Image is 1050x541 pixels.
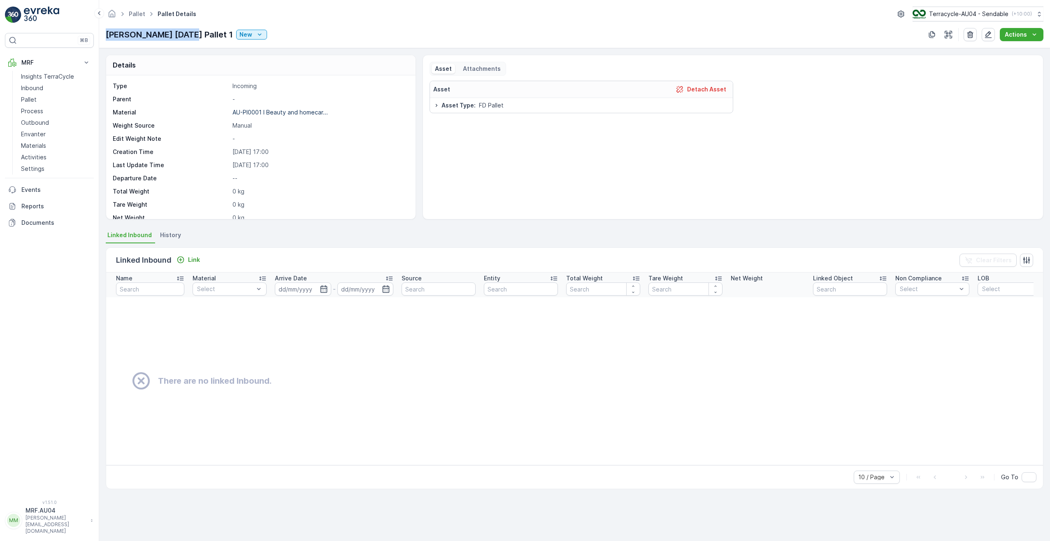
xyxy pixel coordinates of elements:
[160,231,181,239] span: History
[232,121,407,130] p: Manual
[976,256,1012,264] p: Clear Filters
[113,148,229,156] p: Creation Time
[402,274,422,282] p: Source
[566,282,640,296] input: Search
[484,274,500,282] p: Entity
[21,58,77,67] p: MRF
[813,282,887,296] input: Search
[236,30,267,40] button: New
[232,187,407,196] p: 0 kg
[21,219,91,227] p: Documents
[197,285,254,293] p: Select
[113,95,229,103] p: Parent
[913,9,926,19] img: terracycle_logo.png
[113,214,229,222] p: Net Weight
[18,128,94,140] a: Envanter
[18,117,94,128] a: Outbound
[5,198,94,215] a: Reports
[26,506,86,515] p: MRF.AU04
[5,215,94,231] a: Documents
[24,7,59,23] img: logo_light-DOdMpM7g.png
[188,256,200,264] p: Link
[1001,473,1018,481] span: Go To
[173,255,203,265] button: Link
[18,82,94,94] a: Inbound
[21,96,37,104] p: Pallet
[959,254,1017,267] button: Clear Filters
[193,274,216,282] p: Material
[433,85,450,93] p: Asset
[26,515,86,534] p: [PERSON_NAME][EMAIL_ADDRESS][DOMAIN_NAME]
[275,282,331,296] input: dd/mm/yyyy
[107,231,152,239] span: Linked Inbound
[648,282,722,296] input: Search
[21,72,74,81] p: Insights TerraCycle
[5,7,21,23] img: logo
[275,274,307,282] p: Arrive Date
[113,174,229,182] p: Departure Date
[107,12,116,19] a: Homepage
[687,85,726,93] p: Detach Asset
[1005,30,1027,39] p: Actions
[982,285,1039,293] p: Select
[113,82,229,90] p: Type
[895,274,942,282] p: Non Compliance
[80,37,88,44] p: ⌘B
[116,282,184,296] input: Search
[18,71,94,82] a: Insights TerraCycle
[232,135,407,143] p: -
[232,174,407,182] p: --
[21,119,49,127] p: Outbound
[337,282,394,296] input: dd/mm/yyyy
[441,101,476,110] span: Asset Type :
[648,274,683,282] p: Tare Weight
[978,274,989,282] p: LOB
[402,282,476,296] input: Search
[1000,28,1043,41] button: Actions
[21,84,43,92] p: Inbound
[232,82,407,90] p: Incoming
[232,109,328,116] p: AU-PI0001 I Beauty and homecar...
[21,186,91,194] p: Events
[232,148,407,156] p: [DATE] 17:00
[731,274,763,282] p: Net Weight
[21,130,46,138] p: Envanter
[5,506,94,534] button: MMMRF.AU04[PERSON_NAME][EMAIL_ADDRESS][DOMAIN_NAME]
[232,161,407,169] p: [DATE] 17:00
[929,10,1008,18] p: Terracycle-AU04 - Sendable
[113,108,229,117] p: Material
[5,54,94,71] button: MRF
[232,95,407,103] p: -
[672,84,729,94] button: Detach Asset
[462,65,501,73] p: Attachments
[900,285,957,293] p: Select
[156,10,198,18] span: Pallet Details
[479,101,504,110] span: FD Pallet
[18,163,94,175] a: Settings
[333,284,336,294] p: -
[21,165,44,173] p: Settings
[7,514,20,527] div: MM
[113,135,229,143] p: Edit Weight Note
[116,254,172,266] p: Linked Inbound
[113,201,229,209] p: Tare Weight
[21,107,43,115] p: Process
[106,28,233,41] p: [PERSON_NAME] [DATE] Pallet 1
[116,274,132,282] p: Name
[21,153,46,161] p: Activities
[21,142,46,150] p: Materials
[113,161,229,169] p: Last Update Time
[1012,11,1032,17] p: ( +10:00 )
[435,65,452,73] p: Asset
[5,182,94,198] a: Events
[18,105,94,117] a: Process
[566,274,603,282] p: Total Weight
[813,274,853,282] p: Linked Object
[113,60,136,70] p: Details
[18,152,94,163] a: Activities
[129,10,145,17] a: Pallet
[484,282,558,296] input: Search
[5,500,94,505] span: v 1.51.0
[239,30,252,39] p: New
[21,202,91,210] p: Reports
